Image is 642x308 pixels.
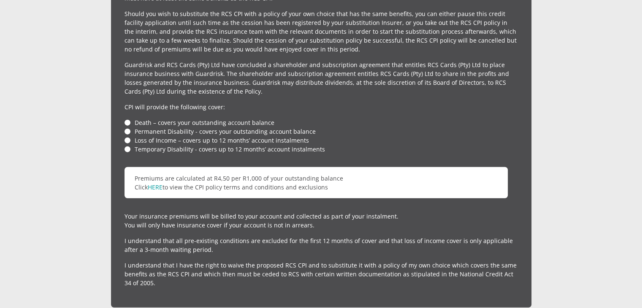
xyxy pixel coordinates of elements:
[125,261,518,287] p: I understand that I have the right to waive the proposed RCS CPI and to substitute it with a poli...
[125,136,518,145] li: Loss of Income – covers up to 12 months’ account instalments
[125,118,518,127] li: Death – covers your outstanding account balance
[125,212,518,230] p: Your insurance premiums will be billed to your account and collected as part of your instalment. ...
[125,145,518,154] li: Temporary Disability - covers up to 12 months’ account instalments
[125,103,518,111] p: CPI will provide the following cover:
[125,236,518,254] p: I understand that all pre-existing conditions are excluded for the first 12 months of cover and t...
[125,127,518,136] li: Permanent Disability - covers your outstanding account balance
[148,183,163,191] a: HERE
[125,60,518,96] p: Guardrisk and RCS Cards (Pty) Ltd have concluded a shareholder and subscription agreement that en...
[125,167,508,198] p: Premiums are calculated at R4,50 per R1,000 of your outstanding balance Click to view the CPI pol...
[125,9,518,54] p: Should you wish to substitute the RCS CPI with a policy of your own choice that has the same bene...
